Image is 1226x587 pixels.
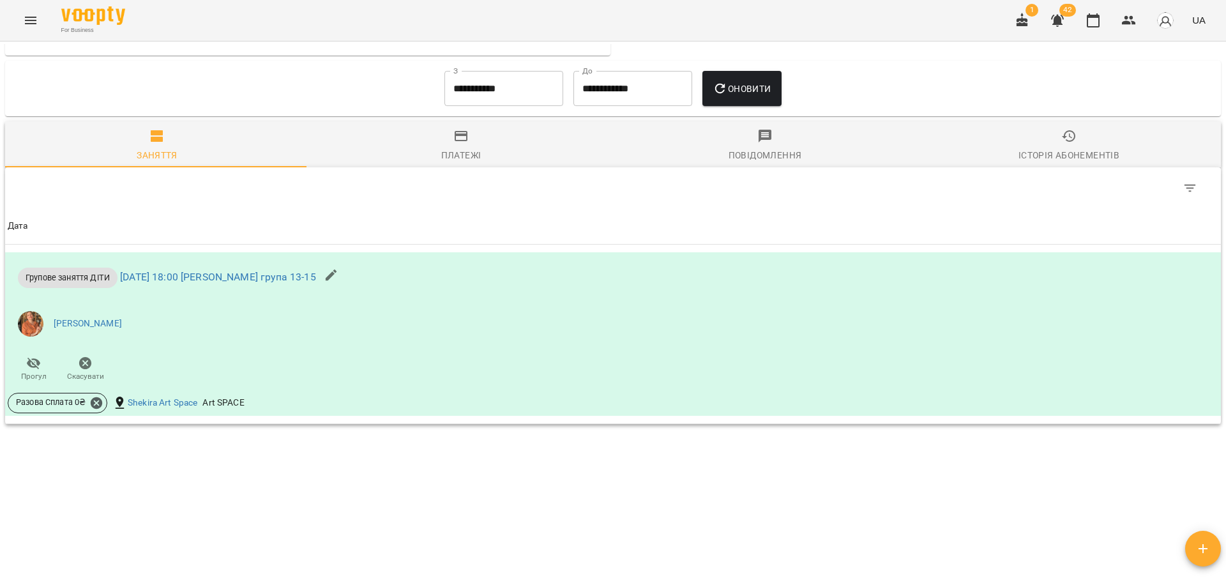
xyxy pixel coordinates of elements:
[1156,11,1174,29] img: avatar_s.png
[8,218,28,234] div: Sort
[713,81,771,96] span: Оновити
[1018,148,1119,163] div: Історія абонементів
[200,394,246,412] div: Art SPACE
[61,26,125,34] span: For Business
[8,218,28,234] div: Дата
[1192,13,1206,27] span: UA
[729,148,802,163] div: Повідомлення
[120,271,316,283] a: [DATE] 18:00 [PERSON_NAME] група 13-15
[67,371,104,382] span: Скасувати
[8,352,59,388] button: Прогул
[8,218,1218,234] span: Дата
[8,397,93,408] span: Разова Сплата 0 ₴
[61,6,125,25] img: Voopty Logo
[54,317,122,330] a: [PERSON_NAME]
[15,5,46,36] button: Menu
[21,371,47,382] span: Прогул
[1187,8,1211,32] button: UA
[137,148,178,163] div: Заняття
[1175,173,1206,204] button: Фільтр
[441,148,481,163] div: Платежі
[18,311,43,337] img: 6ada88a2232ae61b19f8f498409ef64a.jpeg
[702,71,781,107] button: Оновити
[18,271,117,284] span: Групове заняття ДІТИ
[128,397,198,409] a: Shekira Art Space
[8,393,107,413] div: Разова Сплата 0₴
[1059,4,1076,17] span: 42
[59,352,111,388] button: Скасувати
[1025,4,1038,17] span: 1
[5,167,1221,208] div: Table Toolbar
